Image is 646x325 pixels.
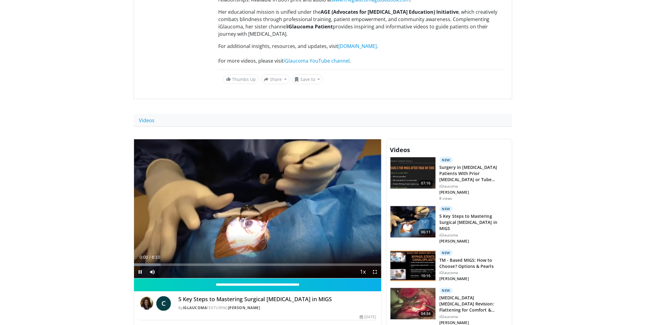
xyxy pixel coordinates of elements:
a: [PERSON_NAME] [228,305,260,311]
button: Playback Rate [357,266,369,278]
p: New [440,250,453,256]
div: By FEATURING [178,305,376,311]
p: Her educational mission is unified under the , which creatively combats blindness through profess... [218,8,503,38]
p: [PERSON_NAME] [440,190,508,195]
span: 0:00 [140,255,148,260]
a: 10:16 New TM - Based MIGS: How to Choose? Options & Pearls iGlaucoma [PERSON_NAME] [390,250,508,283]
img: 3bd61a99-1ae1-4a9d-a6af-907ad073e0d9.150x105_q85_crop-smart_upscale.jpg [390,288,436,320]
strong: AGE (Advocates for [MEDICAL_DATA] Education) Initiative [321,9,459,15]
img: b9d11f5b-4b90-4274-8f07-b4012b0d8c2d.150x105_q85_crop-smart_upscale.jpg [390,206,436,238]
a: iGlaucoma YouTube channel [284,57,350,64]
a: C [156,296,171,311]
a: 06:11 New 5 Key Steps to Mastering Surgical [MEDICAL_DATA] in MIGS iGlaucoma [PERSON_NAME] [390,206,508,245]
p: 8 views [440,196,452,201]
a: Thumbs Up [223,75,259,84]
h4: 5 Key Steps to Mastering Surgical [MEDICAL_DATA] in MIGS [178,296,376,303]
a: 07:16 New Surgery in [MEDICAL_DATA] Patients With Prior [MEDICAL_DATA] or Tube [MEDICAL_DATA] iGl... [390,157,508,201]
p: [PERSON_NAME] [440,277,508,282]
h3: TM - Based MIGS: How to Choose? Options & Pearls [440,257,508,269]
span: 04:34 [419,311,433,317]
p: [PERSON_NAME] [440,239,508,244]
div: For more videos, please visit . [218,57,503,64]
span: Videos [390,146,410,154]
h3: 5 Key Steps to Mastering Surgical [MEDICAL_DATA] in MIGS [440,213,508,232]
h3: Surgery in [MEDICAL_DATA] Patients With Prior [MEDICAL_DATA] or Tube [MEDICAL_DATA] [440,164,508,183]
img: iGlaucoma [139,296,154,311]
span: / [149,255,151,260]
span: 6:10 [152,255,160,260]
button: Mute [146,266,158,278]
button: Save to [292,75,323,84]
p: iGlaucoma [440,233,508,238]
p: New [440,288,453,294]
img: 11b99b41-7f84-452d-9c5a-bedeb5378969.150x105_q85_crop-smart_upscale.jpg [390,157,436,189]
div: For additional insights, resources, and updates, visit . [218,42,503,50]
button: Fullscreen [369,266,381,278]
a: Videos [134,114,160,127]
img: de8b838f-a401-4ad0-8987-c9b7391b96b3.150x105_q85_crop-smart_upscale.jpg [390,250,436,282]
a: iGlaucoma [183,305,207,311]
span: 10:16 [419,273,433,279]
button: Share [261,75,289,84]
video-js: Video Player [134,139,381,279]
a: [DOMAIN_NAME] [338,43,377,49]
p: iGlaucoma [440,184,508,189]
strong: iGlaucoma Patient [287,23,333,30]
div: [DATE] [360,315,376,320]
p: iGlaucoma [440,271,508,276]
p: New [440,206,453,212]
button: Pause [134,266,146,278]
div: Progress Bar [134,264,381,266]
h3: [MEDICAL_DATA] [MEDICAL_DATA] Revision: Flattening for Comfort & Success [440,295,508,313]
span: 06:11 [419,229,433,235]
p: iGlaucoma [440,315,508,320]
p: New [440,157,453,163]
span: 07:16 [419,180,433,186]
